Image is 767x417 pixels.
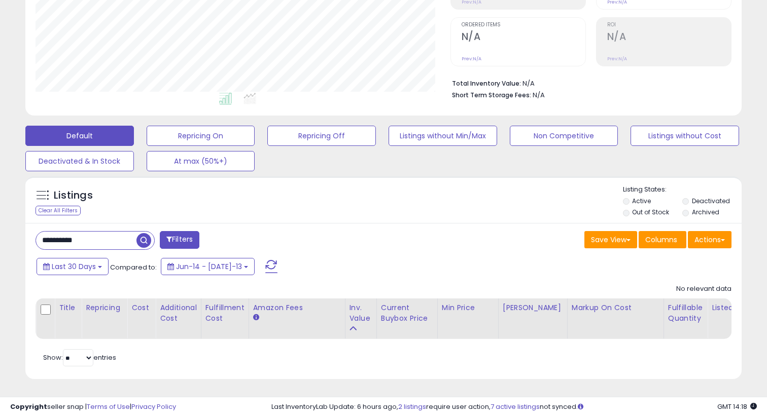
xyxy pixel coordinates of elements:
[36,206,81,215] div: Clear All Filters
[631,126,739,146] button: Listings without Cost
[632,197,651,205] label: Active
[442,302,494,313] div: Min Price
[381,302,433,324] div: Current Buybox Price
[510,126,618,146] button: Non Competitive
[253,313,259,322] small: Amazon Fees.
[176,261,242,272] span: Jun-14 - [DATE]-13
[59,302,77,313] div: Title
[350,302,372,324] div: Inv. value
[25,126,134,146] button: Default
[572,302,659,313] div: Markup on Cost
[462,31,585,45] h2: N/A
[578,403,583,410] i: Click here to read more about un-synced listings.
[389,126,497,146] button: Listings without Min/Max
[205,302,245,324] div: Fulfillment Cost
[692,208,719,216] label: Archived
[639,231,686,248] button: Columns
[632,208,669,216] label: Out of Stock
[147,151,255,171] button: At max (50%+)
[452,79,521,88] b: Total Inventory Value:
[503,302,563,313] div: [PERSON_NAME]
[717,402,757,411] span: 2025-08-13 14:18 GMT
[161,258,255,275] button: Jun-14 - [DATE]-13
[462,22,585,28] span: Ordered Items
[645,235,677,245] span: Columns
[567,298,664,339] th: The percentage added to the cost of goods (COGS) that forms the calculator for Min & Max prices.
[533,90,545,100] span: N/A
[584,231,637,248] button: Save View
[452,77,724,89] li: N/A
[491,402,540,411] a: 7 active listings
[607,22,731,28] span: ROI
[52,261,96,272] span: Last 30 Days
[43,353,116,362] span: Show: entries
[37,258,109,275] button: Last 30 Days
[692,197,730,205] label: Deactivated
[110,262,157,272] span: Compared to:
[452,91,531,99] b: Short Term Storage Fees:
[131,302,151,313] div: Cost
[668,302,703,324] div: Fulfillable Quantity
[10,402,47,411] strong: Copyright
[267,126,376,146] button: Repricing Off
[160,231,199,249] button: Filters
[676,284,731,294] div: No relevant data
[271,402,757,412] div: Last InventoryLab Update: 6 hours ago, require user action, not synced.
[607,56,627,62] small: Prev: N/A
[160,302,197,324] div: Additional Cost
[86,302,123,313] div: Repricing
[462,56,481,62] small: Prev: N/A
[10,402,176,412] div: seller snap | |
[147,126,255,146] button: Repricing On
[87,402,130,411] a: Terms of Use
[131,402,176,411] a: Privacy Policy
[607,31,731,45] h2: N/A
[25,151,134,171] button: Deactivated & In Stock
[623,185,742,195] p: Listing States:
[253,302,341,313] div: Amazon Fees
[688,231,731,248] button: Actions
[398,402,426,411] a: 2 listings
[54,188,93,203] h5: Listings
